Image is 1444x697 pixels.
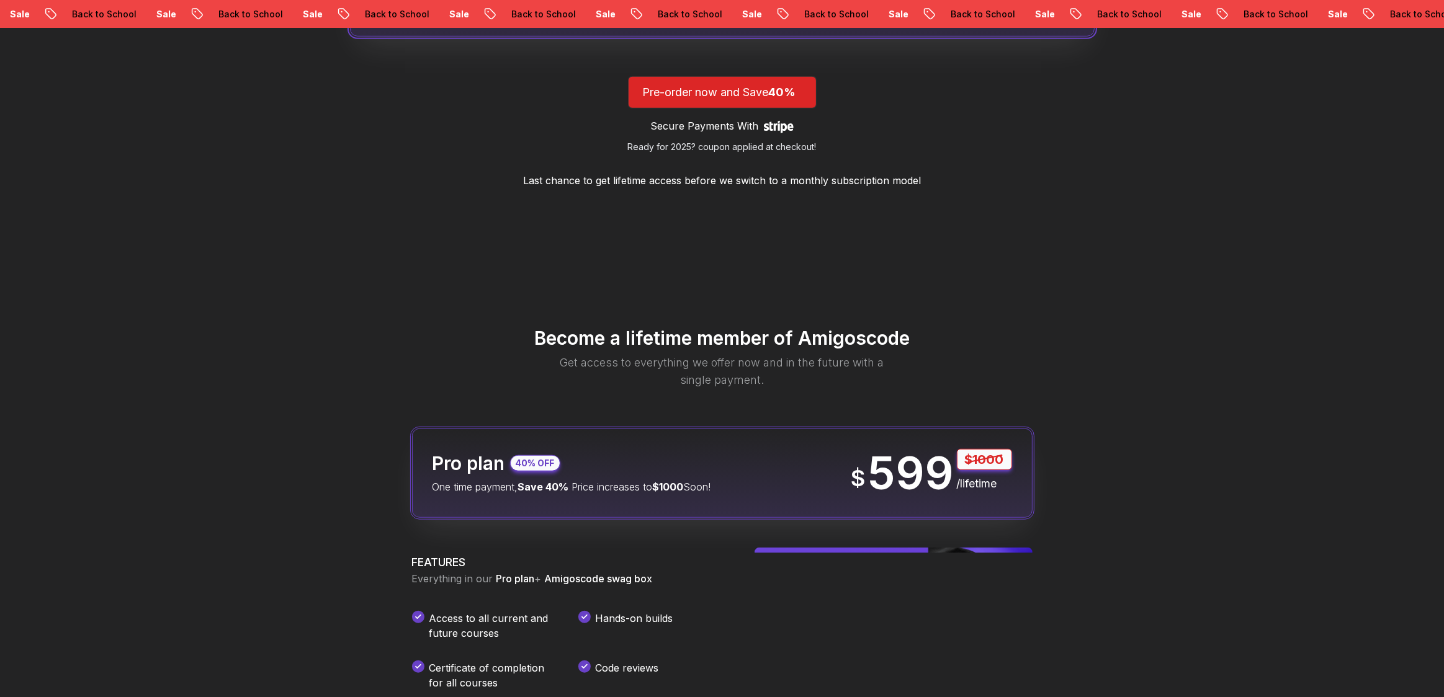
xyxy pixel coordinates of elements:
[653,481,684,493] span: $1000
[412,554,725,571] h3: FEATURES
[292,8,331,20] p: Sale
[523,173,921,188] p: Last chance to get lifetime access before we switch to a monthly subscription model
[585,8,624,20] p: Sale
[433,452,505,474] h2: Pro plan
[429,611,558,641] p: Access to all current and future courses
[545,572,653,585] span: Amigoscode swag box
[793,8,877,20] p: Back to School
[939,8,1024,20] p: Back to School
[877,8,917,20] p: Sale
[354,8,438,20] p: Back to School
[438,8,478,20] p: Sale
[628,141,817,153] p: Ready for 2025? coupon applied at checkout!
[1086,8,1170,20] p: Back to School
[412,571,725,586] p: Everything in our +
[1232,8,1317,20] p: Back to School
[207,8,292,20] p: Back to School
[769,86,796,99] span: 40%
[651,118,759,133] p: Secure Payments With
[500,8,585,20] p: Back to School
[496,572,535,585] span: Pro plan
[61,8,145,20] p: Back to School
[596,611,673,641] p: Hands-on builds
[1170,8,1210,20] p: Sale
[145,8,185,20] p: Sale
[518,481,569,493] span: Save 40%
[544,354,901,389] p: Get access to everything we offer now and in the future with a single payment.
[516,457,555,469] p: 40% OFF
[731,8,771,20] p: Sale
[1024,8,1064,20] p: Sale
[643,84,802,101] p: Pre-order now and Save
[957,475,1012,492] p: /lifetime
[429,660,558,690] p: Certificate of completion for all courses
[596,660,659,690] p: Code reviews
[628,76,817,153] a: lifetime-access
[433,479,711,494] p: One time payment, Price increases to Soon!
[851,466,866,491] span: $
[350,327,1095,349] h2: Become a lifetime member of Amigoscode
[647,8,731,20] p: Back to School
[868,451,954,495] p: 599
[957,449,1012,470] p: $1000
[1317,8,1357,20] p: Sale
